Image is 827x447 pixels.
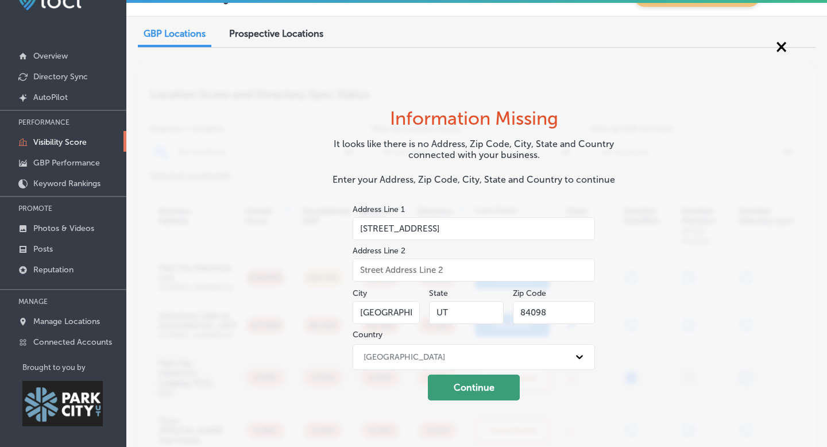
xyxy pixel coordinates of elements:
label: Address Line 2 [353,246,595,256]
p: Keyword Rankings [33,179,101,188]
p: Reputation [33,265,74,275]
p: Connected Accounts [33,337,112,347]
p: Visibility Score [33,137,87,147]
p: GBP Performance [33,158,100,168]
label: Zip Code [513,288,546,298]
label: State [429,288,448,298]
p: It looks like there is no Address, Zip Code, City, State and Country connected with your business. [322,138,625,174]
input: NY [429,301,504,324]
p: Manage Locations [33,317,100,326]
input: Zip Code [513,301,595,324]
p: Overview [33,51,68,61]
span: Prospective Locations [229,28,323,39]
img: Park City [22,381,103,426]
label: Country [353,330,382,340]
p: Enter your Address, Zip Code, City, State and Country to continue [322,174,625,199]
label: Address Line 1 [353,205,595,214]
span: GBP Locations [144,28,206,39]
span: × [776,36,787,56]
p: Posts [33,244,53,254]
p: Photos & Videos [33,223,94,233]
input: Street Address Line 2 [353,259,595,282]
h1: Information Missing [322,107,625,138]
p: AutoPilot [33,93,68,102]
button: Continue [428,375,520,400]
label: City [353,288,367,298]
input: City [353,301,420,324]
div: [GEOGRAPHIC_DATA] [364,352,445,362]
p: Brought to you by [22,363,126,372]
input: Street Address Line 1 [353,217,595,240]
p: Directory Sync [33,72,88,82]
